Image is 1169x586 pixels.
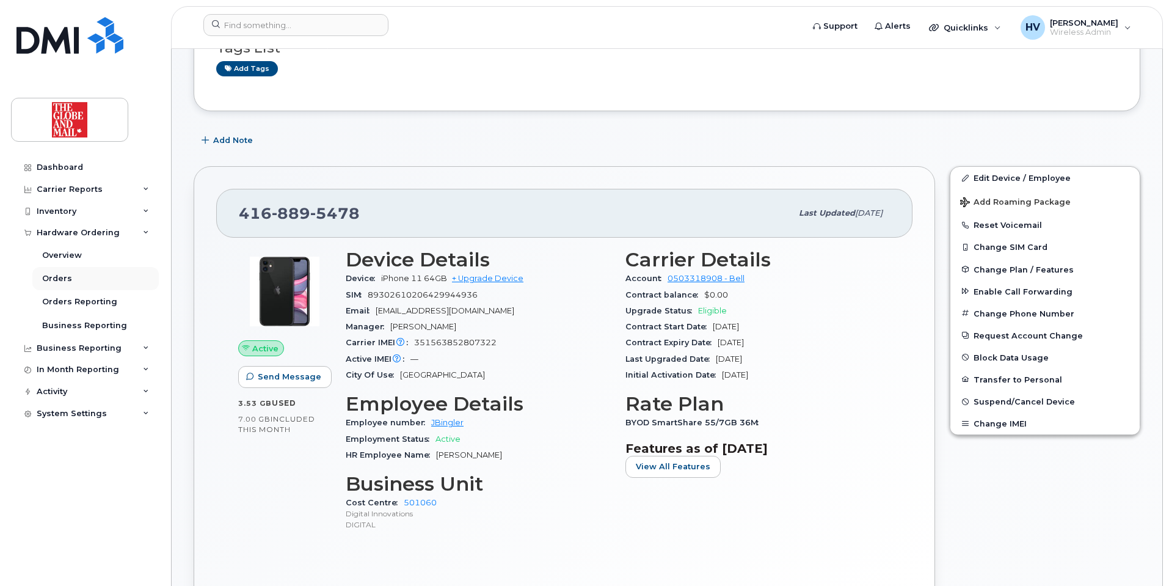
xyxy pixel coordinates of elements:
[823,20,858,32] span: Support
[1050,27,1118,37] span: Wireless Admin
[722,370,748,379] span: [DATE]
[636,461,710,472] span: View All Features
[625,290,704,299] span: Contract balance
[390,322,456,331] span: [PERSON_NAME]
[866,14,919,38] a: Alerts
[435,434,461,444] span: Active
[974,287,1072,296] span: Enable Call Forwarding
[248,255,321,328] img: iPhone_11.jpg
[346,508,611,519] p: Digital Innovations
[625,354,716,364] span: Last Upgraded Date
[713,322,739,331] span: [DATE]
[404,498,437,507] a: 501060
[625,370,722,379] span: Initial Activation Date
[346,338,414,347] span: Carrier IMEI
[974,397,1075,406] span: Suspend/Cancel Device
[950,280,1140,302] button: Enable Call Forwarding
[346,519,611,530] p: DIGITAL
[625,393,890,415] h3: Rate Plan
[452,274,523,283] a: + Upgrade Device
[216,61,278,76] a: Add tags
[252,343,279,354] span: Active
[414,338,497,347] span: 351563852807322
[950,214,1140,236] button: Reset Voicemail
[346,322,390,331] span: Manager
[885,20,911,32] span: Alerts
[950,302,1140,324] button: Change Phone Number
[625,338,718,347] span: Contract Expiry Date
[944,23,988,32] span: Quicklinks
[346,306,376,315] span: Email
[238,366,332,388] button: Send Message
[950,167,1140,189] a: Edit Device / Employee
[346,290,368,299] span: SIM
[346,473,611,495] h3: Business Unit
[238,414,315,434] span: included this month
[239,204,360,222] span: 416
[346,450,436,460] span: HR Employee Name
[346,418,431,427] span: Employee number
[1025,20,1040,35] span: HV
[238,399,272,408] span: 3.53 GB
[346,249,611,271] h3: Device Details
[381,274,447,283] span: iPhone 11 64GB
[625,306,698,315] span: Upgrade Status
[950,368,1140,390] button: Transfer to Personal
[950,412,1140,434] button: Change IMEI
[346,434,435,444] span: Employment Status
[625,418,765,427] span: BYOD SmartShare 55/7GB 36M
[203,14,388,36] input: Find something...
[950,189,1140,214] button: Add Roaming Package
[625,322,713,331] span: Contract Start Date
[346,498,404,507] span: Cost Centre
[194,130,263,152] button: Add Note
[625,456,721,478] button: View All Features
[376,306,514,315] span: [EMAIL_ADDRESS][DOMAIN_NAME]
[804,14,866,38] a: Support
[950,324,1140,346] button: Request Account Change
[950,346,1140,368] button: Block Data Usage
[410,354,418,364] span: —
[310,204,360,222] span: 5478
[950,258,1140,280] button: Change Plan / Features
[213,134,253,146] span: Add Note
[258,371,321,383] span: Send Message
[216,40,1118,56] h3: Tags List
[272,204,310,222] span: 889
[718,338,744,347] span: [DATE]
[346,274,381,283] span: Device
[920,15,1010,40] div: Quicklinks
[625,441,890,456] h3: Features as of [DATE]
[346,393,611,415] h3: Employee Details
[272,398,296,408] span: used
[698,306,727,315] span: Eligible
[950,390,1140,412] button: Suspend/Cancel Device
[1050,18,1118,27] span: [PERSON_NAME]
[431,418,464,427] a: JBingler
[716,354,742,364] span: [DATE]
[368,290,478,299] span: 89302610206429944936
[346,370,400,379] span: City Of Use
[799,208,855,218] span: Last updated
[1012,15,1140,40] div: Herrera, Victor
[974,265,1074,274] span: Change Plan / Features
[960,197,1071,209] span: Add Roaming Package
[668,274,745,283] a: 0503318908 - Bell
[346,354,410,364] span: Active IMEI
[855,208,883,218] span: [DATE]
[238,415,271,423] span: 7.00 GB
[704,290,728,299] span: $0.00
[625,249,890,271] h3: Carrier Details
[625,274,668,283] span: Account
[400,370,485,379] span: [GEOGRAPHIC_DATA]
[436,450,502,460] span: [PERSON_NAME]
[950,236,1140,258] button: Change SIM Card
